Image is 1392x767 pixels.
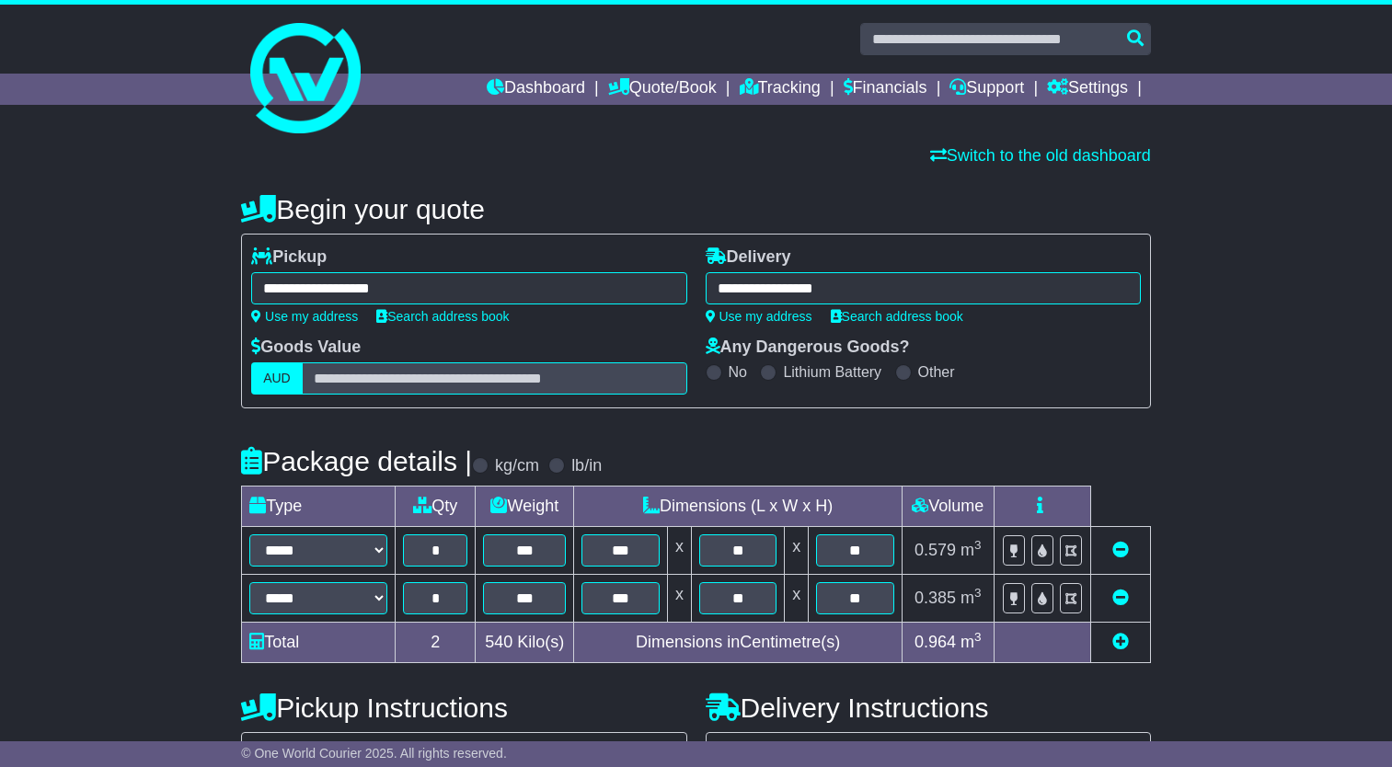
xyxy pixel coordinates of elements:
[487,74,585,105] a: Dashboard
[574,623,902,663] td: Dimensions in Centimetre(s)
[961,589,982,607] span: m
[974,630,982,644] sup: 3
[241,194,1151,224] h4: Begin your quote
[574,487,902,527] td: Dimensions (L x W x H)
[1112,589,1129,607] a: Remove this item
[241,693,686,723] h4: Pickup Instructions
[251,362,303,395] label: AUD
[1112,541,1129,559] a: Remove this item
[706,247,791,268] label: Delivery
[241,746,507,761] span: © One World Courier 2025. All rights reserved.
[740,74,821,105] a: Tracking
[915,589,956,607] span: 0.385
[949,74,1024,105] a: Support
[915,541,956,559] span: 0.579
[1047,74,1128,105] a: Settings
[706,693,1151,723] h4: Delivery Instructions
[783,363,881,381] label: Lithium Battery
[242,623,396,663] td: Total
[485,633,512,651] span: 540
[902,487,994,527] td: Volume
[251,338,361,358] label: Goods Value
[961,633,982,651] span: m
[251,247,327,268] label: Pickup
[396,487,476,527] td: Qty
[785,575,809,623] td: x
[961,541,982,559] span: m
[495,456,539,476] label: kg/cm
[706,309,812,324] a: Use my address
[844,74,927,105] a: Financials
[1112,633,1129,651] a: Add new item
[608,74,717,105] a: Quote/Book
[241,446,472,476] h4: Package details |
[831,309,963,324] a: Search address book
[251,309,358,324] a: Use my address
[571,456,602,476] label: lb/in
[667,575,691,623] td: x
[667,527,691,575] td: x
[376,309,509,324] a: Search address book
[785,527,809,575] td: x
[242,487,396,527] td: Type
[706,338,910,358] label: Any Dangerous Goods?
[915,633,956,651] span: 0.964
[476,623,574,663] td: Kilo(s)
[729,363,747,381] label: No
[918,363,955,381] label: Other
[974,586,982,600] sup: 3
[930,146,1151,165] a: Switch to the old dashboard
[974,538,982,552] sup: 3
[396,623,476,663] td: 2
[476,487,574,527] td: Weight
